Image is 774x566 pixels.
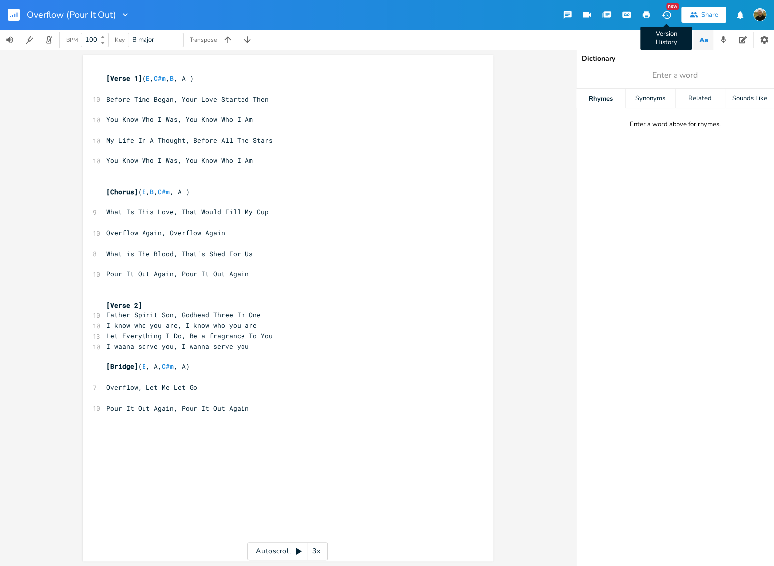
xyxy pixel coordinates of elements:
button: NewVersion History [656,6,676,24]
span: ( , A, , A) [106,362,190,371]
span: ( , , , A ) [106,187,190,196]
span: B [170,74,174,83]
div: BPM [66,37,78,43]
div: Share [701,10,718,19]
span: Overflow, Let Me Let Go [106,383,197,392]
span: I waana serve you, I wanna serve you [106,342,249,351]
span: ( , , , A ) [106,74,193,83]
span: C#m [154,74,166,83]
div: New [666,3,679,10]
div: 3x [307,542,325,560]
div: Synonyms [626,89,675,108]
span: Father Spirit Son, Godhead Three In One [106,310,261,319]
div: Dictionary [582,55,768,62]
div: Autoscroll [247,542,328,560]
span: You Know Who I Was, You Know Who I Am [106,115,253,124]
span: What is The Blood, That's Shed For Us [106,249,253,258]
span: Let Everything I Do, Be a fragrance To You [106,331,273,340]
div: Key [115,37,125,43]
span: [Verse 2] [106,301,142,309]
div: Related [676,89,725,108]
span: Overflow (Pour It Out) [27,10,116,19]
span: C#m [162,362,174,371]
span: You Know Who I Was, You Know Who I Am [106,156,253,165]
span: Pour It Out Again, Pour It Out Again [106,404,249,412]
span: [Verse 1] [106,74,142,83]
span: [Chorus] [106,187,138,196]
div: Transpose [190,37,217,43]
span: [Bridge] [106,362,138,371]
span: B [150,187,154,196]
span: E [142,187,146,196]
span: E [146,74,150,83]
span: Enter a word [652,70,698,81]
span: B major [132,35,154,44]
span: My Life In A Thought, Before All The Stars [106,136,273,145]
button: Share [681,7,726,23]
span: Overflow Again, Overflow Again [106,228,225,237]
span: What Is This Love, That Would Fill My Cup [106,207,269,216]
span: Pour It Out Again, Pour It Out Again [106,269,249,278]
span: E [142,362,146,371]
span: Before Time Began, Your Love Started Then [106,95,269,103]
div: Enter a word above for rhymes. [630,120,721,129]
span: C#m [158,187,170,196]
img: Jordan Jankoviak [753,8,766,21]
div: Sounds Like [725,89,774,108]
span: I know who you are, I know who you are [106,321,257,330]
div: Rhymes [576,89,625,108]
